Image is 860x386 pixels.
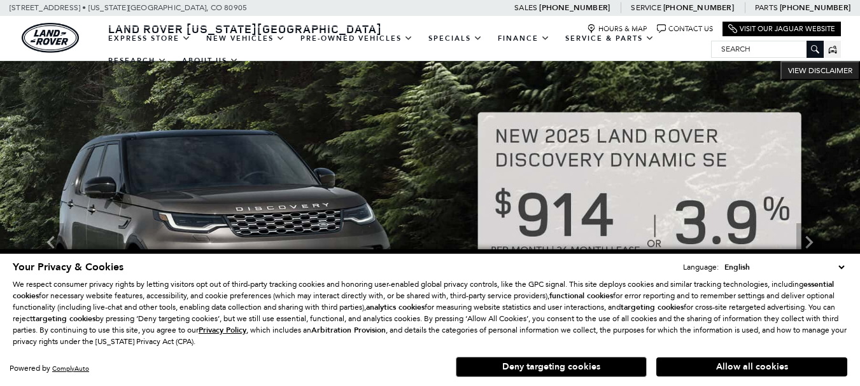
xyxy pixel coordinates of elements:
[13,260,123,274] span: Your Privacy & Cookies
[621,302,684,312] strong: targeting cookies
[293,27,421,50] a: Pre-Owned Vehicles
[108,21,382,36] span: Land Rover [US_STATE][GEOGRAPHIC_DATA]
[788,65,852,76] span: VIEW DISCLAIMER
[199,325,246,335] u: Privacy Policy
[10,3,247,12] a: [STREET_ADDRESS] • [US_STATE][GEOGRAPHIC_DATA], CO 80905
[101,27,711,72] nav: Main Navigation
[587,24,647,34] a: Hours & Map
[712,41,823,57] input: Search
[366,302,425,312] strong: analytics cookies
[199,326,246,334] a: Privacy Policy
[755,3,778,12] span: Parts
[101,21,390,36] a: Land Rover [US_STATE][GEOGRAPHIC_DATA]
[52,364,89,373] a: ComplyAuto
[663,3,734,13] a: [PHONE_NUMBER]
[728,24,835,34] a: Visit Our Jaguar Website
[456,357,647,377] button: Deny targeting cookies
[32,314,95,324] strong: targeting cookies
[631,3,661,12] span: Service
[22,23,79,53] a: land-rover
[199,27,293,50] a: New Vehicles
[683,263,719,271] div: Language:
[539,3,610,13] a: [PHONE_NUMBER]
[38,223,64,261] div: Previous
[22,23,79,53] img: Land Rover
[311,325,386,335] strong: Arbitration Provision
[514,3,537,12] span: Sales
[101,27,199,50] a: EXPRESS STORE
[13,279,847,347] p: We respect consumer privacy rights by letting visitors opt out of third-party tracking cookies an...
[796,223,822,261] div: Next
[721,261,847,273] select: Language Select
[421,27,490,50] a: Specials
[656,357,847,376] button: Allow all cookies
[490,27,558,50] a: Finance
[101,50,174,72] a: Research
[174,50,246,72] a: About Us
[549,291,613,301] strong: functional cookies
[780,3,850,13] a: [PHONE_NUMBER]
[10,364,89,373] div: Powered by
[657,24,713,34] a: Contact Us
[558,27,662,50] a: Service & Parts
